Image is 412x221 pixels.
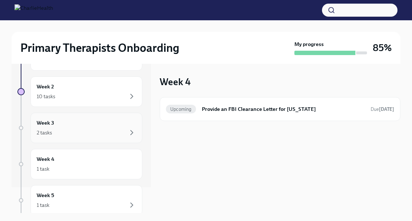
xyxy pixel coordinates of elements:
div: 1 task [37,201,49,209]
img: CharlieHealth [15,4,53,16]
div: 2 tasks [37,129,52,136]
h6: Week 2 [37,83,54,91]
a: Week 210 tasks [17,76,142,107]
strong: My progress [294,41,324,48]
h3: 85% [373,41,392,54]
span: Due [371,107,394,112]
h6: Week 3 [37,119,54,127]
strong: [DATE] [379,107,394,112]
a: UpcomingProvide an FBI Clearance Letter for [US_STATE]Due[DATE] [166,103,394,115]
div: 1 task [37,165,49,172]
span: Upcoming [166,107,196,112]
h3: Week 4 [160,75,191,88]
a: Week 32 tasks [17,113,142,143]
a: Week 41 task [17,149,142,179]
h6: Provide an FBI Clearance Letter for [US_STATE] [202,105,365,113]
span: September 4th, 2025 10:00 [371,106,394,113]
h2: Primary Therapists Onboarding [20,41,179,55]
a: Week 51 task [17,185,142,216]
h6: Week 5 [37,191,54,199]
div: 10 tasks [37,93,55,100]
h6: Week 4 [37,155,54,163]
